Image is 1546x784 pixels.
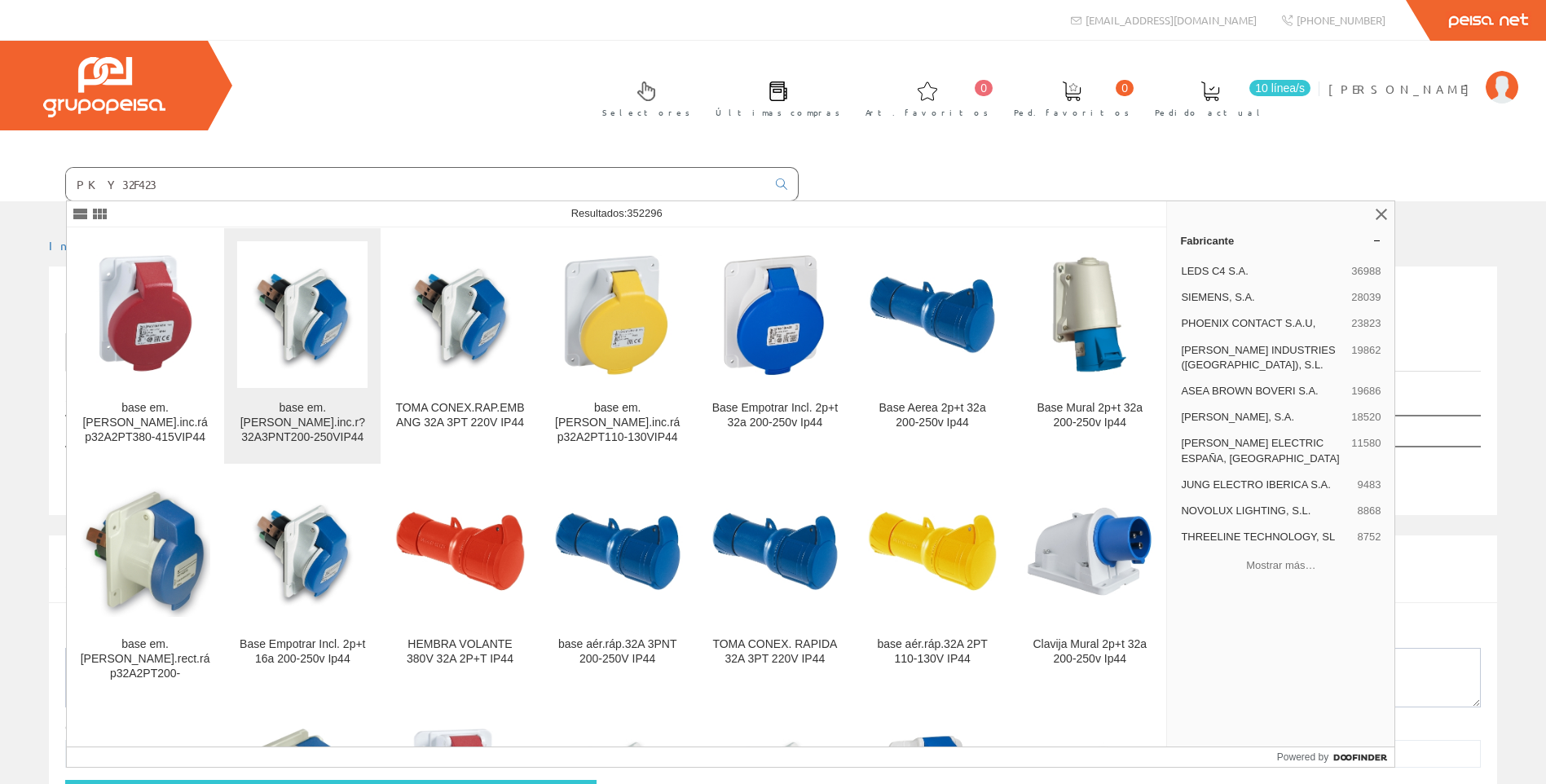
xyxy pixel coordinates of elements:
a: Base Empotrar Incl. 2p+t 16a 200-250v Ip44 Base Empotrar Incl. 2p+t 16a 200-250v Ip44 [224,465,381,700]
span: 10 línea/s [1249,80,1310,96]
img: base em.sal.inc.ráp32A2PT110-130VIP44 [553,249,683,380]
div: Base Empotrar Incl. 2p+t 32a 200-250v Ip44 [710,401,840,430]
a: Fabricante [1167,227,1394,253]
span: Powered by [1277,750,1328,764]
div: base aér.ráp.32A 2PT 110-130V IP44 [867,637,998,667]
img: base em.sal.inc.ráp32A2PT380-415VIP44 [80,249,210,380]
a: Base Mural 2p+t 32a 200-250v Ip44 Base Mural 2p+t 32a 200-250v Ip44 [1011,228,1168,464]
a: base aér.ráp.32A 3PNT 200-250V IP44 base aér.ráp.32A 3PNT 200-250V IP44 [540,465,696,700]
button: Mostrar más… [1174,552,1388,579]
span: [PHONE_NUMBER] [1297,13,1385,27]
span: 18520 [1351,410,1381,425]
a: Base Aerea 2p+t 32a 200-250v Ip44 Base Aerea 2p+t 32a 200-250v Ip44 [854,228,1011,464]
a: [PERSON_NAME] [1328,68,1518,83]
img: base em.sal.rect.ráp32A2PT200- [80,486,210,616]
a: Últimas compras [699,68,848,127]
div: Base Mural 2p+t 32a 200-250v Ip44 [1024,401,1155,430]
span: [PERSON_NAME], S.A. [1181,410,1345,425]
a: TOMA CONEX.RAP.EMB ANG 32A 3PT 220V IP44 TOMA CONEX.RAP.EMB ANG 32A 3PT 220V IP44 [381,228,538,464]
a: base em.sal.inc.r?32A3PNT200-250VIP44 base em.[PERSON_NAME].inc.r?32A3PNT200-250VIP44 [224,228,381,464]
span: NOVOLUX LIGHTING, S.L. [1181,504,1350,518]
span: Últimas compras [716,104,840,121]
label: Cantidad [65,720,152,736]
span: 19862 [1351,343,1381,372]
h1: PKY32F423 [65,293,1481,325]
span: 8868 [1357,504,1381,518]
div: base em.[PERSON_NAME].inc.r?32A3PNT200-250VIP44 [237,401,368,445]
div: HEMBRA VOLANTE 380V 32A 2P+T IP44 [394,637,525,667]
a: Base Empotrar Incl. 2p+t 32a 200-250v Ip44 Base Empotrar Incl. 2p+t 32a 200-250v Ip44 [697,228,853,464]
a: base aér.ráp.32A 2PT 110-130V IP44 base aér.ráp.32A 2PT 110-130V IP44 [854,465,1011,700]
span: 8752 [1357,530,1381,544]
span: JUNG ELECTRO IBERICA S.A. [1181,478,1350,492]
img: Base Aerea 2p+t 32a 200-250v Ip44 [867,249,998,380]
span: 36988 [1351,264,1381,279]
a: Inicio [49,238,118,253]
img: Grupo Peisa [43,57,165,117]
a: base em.sal.inc.ráp32A2PT110-130VIP44 base em.[PERSON_NAME].inc.ráp32A2PT110-130VIP44 [540,228,696,464]
span: 23823 [1351,316,1381,331]
label: Descripción personalizada [65,628,355,644]
img: Base Mural 2p+t 32a 200-250v Ip44 [1024,249,1155,380]
span: PHOENIX CONTACT S.A.U, [1181,316,1345,331]
a: Listado de artículos [65,333,314,372]
div: Clavija Mural 2p+t 32a 200-250v Ip44 [1024,637,1155,667]
img: Base Empotrar Incl. 2p+t 32a 200-250v Ip44 [710,249,840,380]
span: [EMAIL_ADDRESS][DOMAIN_NAME] [1086,13,1257,27]
a: 10 línea/s Pedido actual [1139,68,1315,127]
span: THREELINE TECHNOLOGY, SL [1181,530,1350,544]
input: Buscar ... [66,168,766,200]
div: base em.[PERSON_NAME].inc.ráp32A2PT380-415VIP44 [80,401,210,445]
div: Base Aerea 2p+t 32a 200-250v Ip44 [867,401,998,430]
span: [PERSON_NAME] [1328,81,1478,97]
span: 11580 [1351,436,1381,465]
span: LEDS C4 S.A. [1181,264,1345,279]
a: Powered by [1277,747,1395,767]
span: 28039 [1351,290,1381,305]
span: Ped. favoritos [1014,104,1130,121]
span: 9483 [1357,478,1381,492]
span: 19686 [1351,384,1381,399]
a: TOMA CONEX. RAPIDA 32A 3PT 220V IP44 TOMA CONEX. RAPIDA 32A 3PT 220V IP44 [697,465,853,700]
img: Base Empotrar Incl. 2p+t 16a 200-250v Ip44 [237,486,368,616]
span: 352296 [627,207,662,219]
div: TOMA CONEX. RAPIDA 32A 3PT 220V IP44 [710,637,840,667]
span: Art. favoritos [865,104,989,121]
span: Resultados: [571,207,663,219]
div: base aér.ráp.32A 3PNT 200-250V IP44 [553,637,683,667]
img: Clavija Mural 2p+t 32a 200-250v Ip44 [1024,486,1155,616]
img: base aér.ráp.32A 3PNT 200-250V IP44 [553,486,683,616]
span: ASEA BROWN BOVERI S.A. [1181,384,1345,399]
label: Mostrar [65,386,208,411]
img: TOMA CONEX.RAP.EMB ANG 32A 3PT 220V IP44 [394,249,525,380]
img: base aér.ráp.32A 2PT 110-130V IP44 [867,486,998,616]
img: TOMA CONEX. RAPIDA 32A 3PT 220V IP44 [710,486,840,616]
div: TOMA CONEX.RAP.EMB ANG 32A 3PT 220V IP44 [394,401,525,430]
a: Selectores [586,68,698,127]
span: Si no ha encontrado algún artículo en nuestro catálogo introduzca aquí la cantidad y la descripci... [65,553,1370,593]
th: Datos [1331,416,1481,447]
div: base em.[PERSON_NAME].rect.ráp32A2PT200- [80,637,210,681]
span: SIEMENS, S.A. [1181,290,1345,305]
span: 0 [975,80,993,96]
a: base em.sal.inc.ráp32A2PT380-415VIP44 base em.[PERSON_NAME].inc.ráp32A2PT380-415VIP44 [67,228,223,464]
a: Clavija Mural 2p+t 32a 200-250v Ip44 Clavija Mural 2p+t 32a 200-250v Ip44 [1011,465,1168,700]
div: base em.[PERSON_NAME].inc.ráp32A2PT110-130VIP44 [553,401,683,445]
img: HEMBRA VOLANTE 380V 32A 2P+T IP44 [394,486,525,616]
a: base em.sal.rect.ráp32A2PT200- base em.[PERSON_NAME].rect.ráp32A2PT200- [67,465,223,700]
span: [PERSON_NAME] INDUSTRIES ([GEOGRAPHIC_DATA]), S.L. [1181,343,1345,372]
span: [PERSON_NAME] ELECTRIC ESPAÑA, [GEOGRAPHIC_DATA] [1181,436,1345,465]
a: HEMBRA VOLANTE 380V 32A 2P+T IP44 HEMBRA VOLANTE 380V 32A 2P+T IP44 [381,465,538,700]
span: Selectores [602,104,690,121]
td: No se han encontrado artículos, pruebe con otra búsqueda [65,447,1331,487]
span: 0 [1116,80,1134,96]
div: Base Empotrar Incl. 2p+t 16a 200-250v Ip44 [237,637,368,667]
span: Pedido actual [1155,104,1266,121]
img: base em.sal.inc.r?32A3PNT200-250VIP44 [237,249,368,380]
